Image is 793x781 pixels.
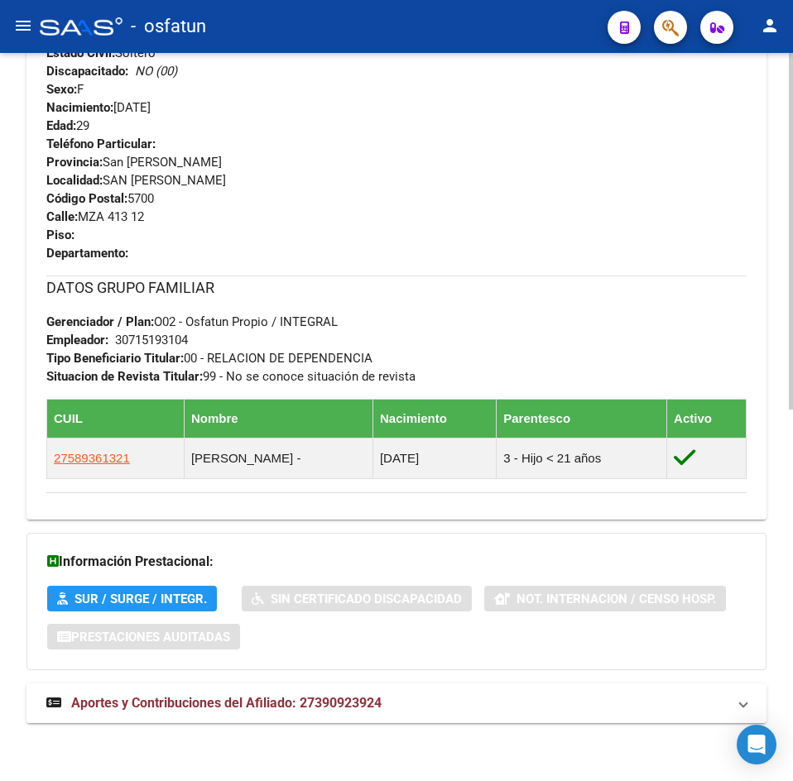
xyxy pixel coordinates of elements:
strong: Teléfono Particular: [46,137,156,151]
mat-icon: menu [13,16,33,36]
strong: Edad: [46,118,76,133]
th: Activo [667,399,747,438]
span: 5700 [46,191,154,206]
span: SUR / SURGE / INTEGR. [74,592,207,606]
td: [PERSON_NAME] - [184,438,372,478]
h3: Información Prestacional: [47,550,746,573]
div: Open Intercom Messenger [737,725,776,764]
strong: Nacimiento: [46,100,113,115]
strong: Calle: [46,209,78,224]
h3: DATOS GRUPO FAMILIAR [46,276,747,299]
strong: Tipo Beneficiario Titular: [46,351,184,366]
th: CUIL [47,399,185,438]
span: Aportes y Contribuciones del Afiliado: 27390923924 [71,695,382,711]
td: [DATE] [372,438,496,478]
button: Not. Internacion / Censo Hosp. [484,586,726,611]
span: 99 - No se conoce situación de revista [46,369,416,384]
strong: Empleador: [46,333,108,347]
strong: Código Postal: [46,191,127,206]
strong: Provincia: [46,155,103,170]
i: NO (00) [135,64,177,79]
span: 27589361321 [54,451,130,465]
th: Nombre [184,399,372,438]
div: 30715193104 [115,331,188,349]
span: F [46,82,84,97]
button: Prestaciones Auditadas [47,624,240,649]
th: Parentesco [497,399,667,438]
mat-icon: person [760,16,780,36]
span: 29 [46,118,89,133]
span: [DATE] [46,100,151,115]
span: San [PERSON_NAME] [46,155,222,170]
span: MZA 413 12 [46,209,144,224]
button: SUR / SURGE / INTEGR. [47,586,217,611]
span: - osfatun [131,8,206,45]
strong: Departamento: [46,246,128,261]
mat-expansion-panel-header: Aportes y Contribuciones del Afiliado: 27390923924 [26,683,767,723]
span: Soltero [46,46,156,60]
td: 3 - Hijo < 21 años [497,438,667,478]
strong: Localidad: [46,173,103,188]
strong: Situacion de Revista Titular: [46,369,203,384]
strong: Estado Civil: [46,46,115,60]
span: Sin Certificado Discapacidad [271,592,462,606]
span: Not. Internacion / Censo Hosp. [517,592,716,606]
button: Sin Certificado Discapacidad [242,586,472,611]
th: Nacimiento [372,399,496,438]
strong: Sexo: [46,82,77,97]
span: 00 - RELACION DE DEPENDENCIA [46,351,372,366]
span: Prestaciones Auditadas [71,630,230,644]
strong: Piso: [46,228,74,242]
span: SAN [PERSON_NAME] [46,173,226,188]
strong: Discapacitado: [46,64,128,79]
span: O02 - Osfatun Propio / INTEGRAL [46,314,338,329]
strong: Gerenciador / Plan: [46,314,154,329]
